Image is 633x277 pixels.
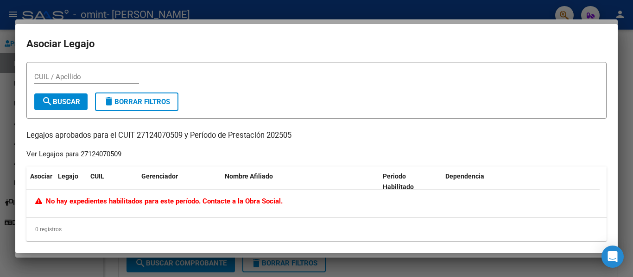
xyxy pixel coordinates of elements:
[601,246,624,268] div: Open Intercom Messenger
[26,166,54,197] datatable-header-cell: Asociar
[87,166,138,197] datatable-header-cell: CUIL
[445,172,484,180] span: Dependencia
[26,130,607,142] p: Legajos aprobados para el CUIT 27124070509 y Período de Prestación 202505
[30,172,52,180] span: Asociar
[141,172,178,180] span: Gerenciador
[442,166,600,197] datatable-header-cell: Dependencia
[34,93,88,110] button: Buscar
[26,149,121,160] div: Ver Legajos para 27124070509
[138,166,221,197] datatable-header-cell: Gerenciador
[42,96,53,107] mat-icon: search
[103,96,114,107] mat-icon: delete
[26,218,607,241] div: 0 registros
[42,98,80,106] span: Buscar
[26,35,607,53] h2: Asociar Legajo
[54,166,87,197] datatable-header-cell: Legajo
[58,172,78,180] span: Legajo
[95,92,178,111] button: Borrar Filtros
[379,166,442,197] datatable-header-cell: Periodo Habilitado
[35,197,283,205] span: No hay expedientes habilitados para este período. Contacte a la Obra Social.
[103,98,170,106] span: Borrar Filtros
[383,172,414,191] span: Periodo Habilitado
[221,166,379,197] datatable-header-cell: Nombre Afiliado
[90,172,104,180] span: CUIL
[225,172,273,180] span: Nombre Afiliado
